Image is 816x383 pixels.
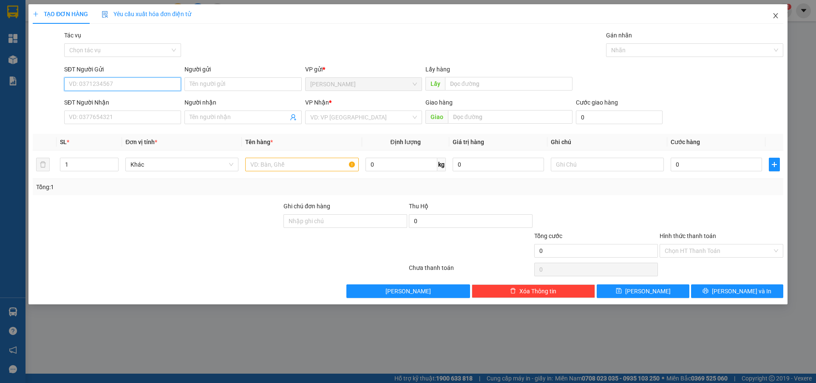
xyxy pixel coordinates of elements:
span: Yêu cầu xuất hóa đơn điện tử [102,11,191,17]
span: Định lượng [391,139,421,145]
span: plus [769,161,779,168]
span: Tên hàng [245,139,273,145]
span: kg [437,158,446,171]
label: Gán nhãn [606,32,632,39]
span: SL [60,139,67,145]
div: VP gửi [305,65,422,74]
input: Cước giao hàng [576,111,663,124]
div: SĐT Người Nhận [64,98,181,107]
button: [PERSON_NAME] [346,284,470,298]
span: Khác [130,158,233,171]
span: Giá trị hàng [453,139,484,145]
span: VP Nhận [305,99,329,106]
button: Close [764,4,788,28]
span: TẠO ĐƠN HÀNG [33,11,88,17]
span: printer [703,288,708,295]
div: SĐT Người Gửi [64,65,181,74]
span: save [616,288,622,295]
div: Tổng: 1 [36,182,315,192]
button: save[PERSON_NAME] [597,284,689,298]
span: Lấy hàng [425,66,450,73]
button: deleteXóa Thông tin [472,284,595,298]
span: [PERSON_NAME] [385,287,431,296]
div: Người nhận [184,98,301,107]
input: Ghi chú đơn hàng [283,214,407,228]
span: Tổng cước [534,233,562,239]
input: 0 [453,158,544,171]
input: Dọc đường [448,110,572,124]
span: Đơn vị tính [125,139,157,145]
span: [PERSON_NAME] [625,287,671,296]
label: Ghi chú đơn hàng [283,203,330,210]
span: Lấy [425,77,445,91]
span: delete [510,288,516,295]
div: Người gửi [184,65,301,74]
span: plus [33,11,39,17]
div: Chưa thanh toán [408,263,533,278]
label: Cước giao hàng [576,99,618,106]
input: Ghi Chú [551,158,664,171]
span: Gia Nghĩa [310,78,417,91]
span: user-add [290,114,297,121]
span: [PERSON_NAME] và In [712,287,771,296]
img: icon [102,11,108,18]
span: Giao hàng [425,99,453,106]
button: plus [769,158,780,171]
input: VD: Bàn, Ghế [245,158,358,171]
label: Hình thức thanh toán [660,233,716,239]
th: Ghi chú [547,134,667,150]
button: delete [36,158,50,171]
span: Thu Hộ [409,203,428,210]
span: close [772,12,779,19]
label: Tác vụ [64,32,81,39]
span: Giao [425,110,448,124]
span: Xóa Thông tin [519,287,556,296]
span: Cước hàng [671,139,700,145]
input: Dọc đường [445,77,572,91]
button: printer[PERSON_NAME] và In [691,284,783,298]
